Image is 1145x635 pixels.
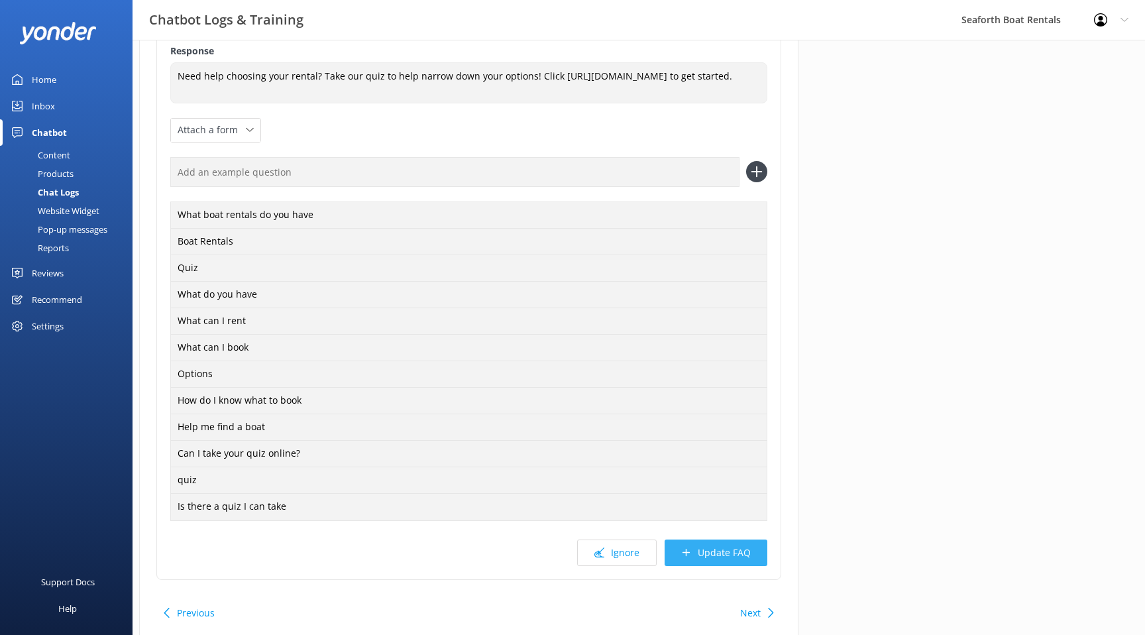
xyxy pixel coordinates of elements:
div: Products [8,164,74,183]
div: Home [32,66,56,93]
textarea: Need help choosing your rental? Take our quiz to help narrow down your options! Click [URL][DOMAI... [170,62,767,103]
div: Help [58,595,77,622]
div: Website Widget [8,202,99,220]
button: Next [740,600,761,626]
div: Pop-up messages [8,220,107,239]
div: Reviews [32,260,64,286]
div: Quiz [170,255,767,282]
div: What can I book [170,334,767,362]
img: yonder-white-logo.png [20,22,96,44]
a: Pop-up messages [8,220,133,239]
div: Can I take your quiz online? [170,440,767,468]
div: What can I rent [170,308,767,335]
div: How do I know what to book [170,387,767,415]
div: Recommend [32,286,82,313]
a: Products [8,164,133,183]
div: What do you have [170,281,767,309]
a: Content [8,146,133,164]
h3: Chatbot Logs & Training [149,9,303,30]
div: Options [170,361,767,388]
a: Chat Logs [8,183,133,202]
div: Content [8,146,70,164]
div: quiz [170,467,767,494]
button: Previous [177,600,215,626]
div: Chat Logs [8,183,79,202]
div: Help me find a boat [170,414,767,441]
div: Chatbot [32,119,67,146]
span: Attach a form [178,123,246,137]
label: Response [170,44,767,58]
a: Website Widget [8,202,133,220]
div: Inbox [32,93,55,119]
div: Reports [8,239,69,257]
a: Reports [8,239,133,257]
div: Settings [32,313,64,339]
button: Update FAQ [665,540,767,566]
button: Ignore [577,540,657,566]
div: Boat Rentals [170,228,767,256]
input: Add an example question [170,157,739,187]
div: What boat rentals do you have [170,202,767,229]
div: Is there a quiz I can take [170,493,767,521]
div: Support Docs [41,569,95,595]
